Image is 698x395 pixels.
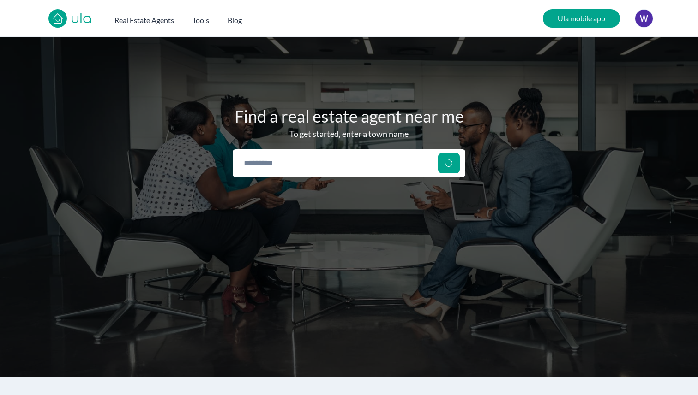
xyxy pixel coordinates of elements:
[635,10,653,27] img: User Photo
[228,11,242,26] a: Blog
[114,15,174,26] h2: Real Estate Agents
[114,11,260,26] nav: Main
[71,11,92,28] a: ula
[235,107,464,125] span: Find a real estate agent near me
[193,11,209,26] button: Tools
[228,15,242,26] h2: Blog
[289,127,409,140] h2: To get started, enter a town name
[193,15,209,26] h2: Tools
[543,9,620,28] a: Ula mobile app
[635,9,653,28] button: User Photo
[114,11,174,26] button: Real Estate Agents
